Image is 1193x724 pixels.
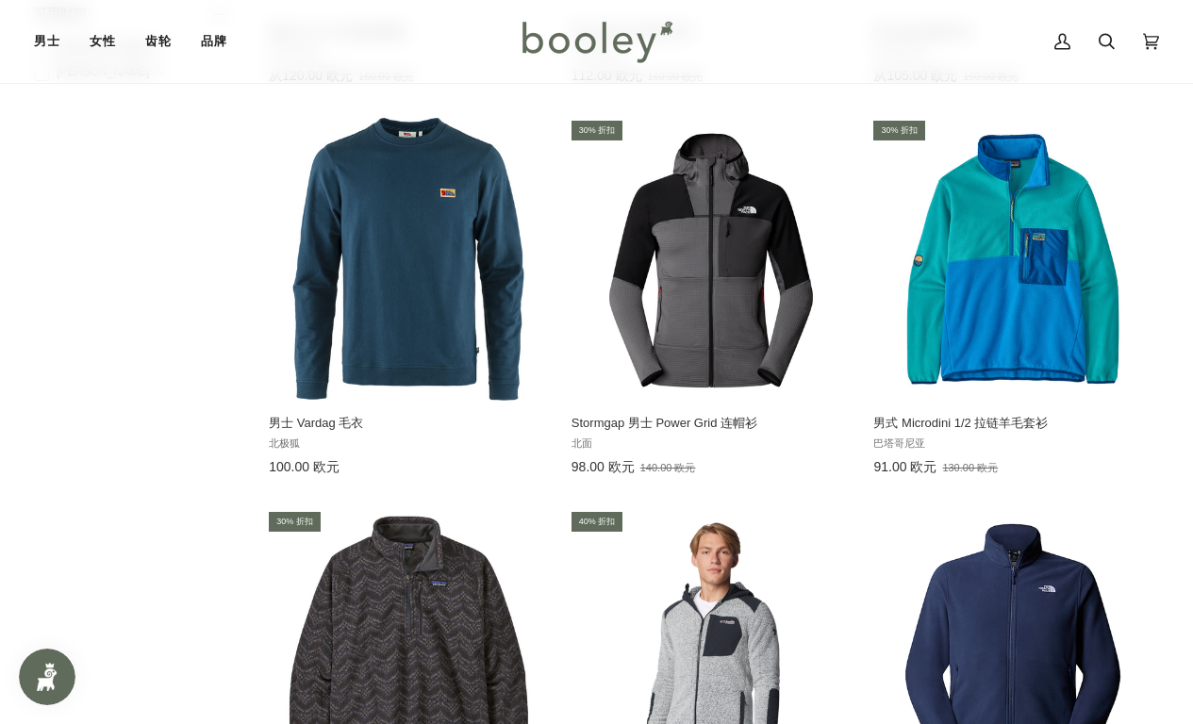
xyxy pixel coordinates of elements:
[34,34,61,48] font: 男士
[873,416,1048,430] font: 男式 Microdini 1/2 拉链羊毛套衫
[269,459,340,474] font: 100.00 欧元
[266,118,550,482] a: 男士 Vardag 毛衣
[572,416,757,430] font: Stormgap 男士 Power Grid 连帽衫
[871,118,1154,401] img: Patagonia 男式 Microdini 1/2 拉链羊毛套衫 Vessel 蓝色 - Booley Galway
[873,437,925,449] font: 巴塔哥尼亚
[881,125,918,135] font: 30% 折扣
[942,462,998,473] font: 130.00 欧元
[870,118,1154,482] a: 男式 Microdini 1/2 拉链羊毛套衫
[569,118,853,482] a: Stormgap 男士 Power Grid 连帽衫
[640,462,696,473] font: 140.00 欧元
[90,34,117,48] font: 女性
[267,118,550,401] img: Fjallraven 男士 Vardag 毛衣 Storm - Booley Galway
[145,34,173,48] font: 齿轮
[201,34,228,48] font: 品牌
[19,649,75,705] iframe: 打开忠诚度计划弹出窗口的按钮
[572,437,592,449] font: 北面
[873,459,936,474] font: 91.00 欧元
[269,437,300,449] font: 北极狐
[514,14,679,69] img: 布利
[572,459,635,474] font: 98.00 欧元
[570,118,853,401] img: The North Face 男款 Stormgap Power Grid 连帽衫 烟熏珍珠色 / TNF 黑色 - Booley Galway
[579,517,616,526] font: 40% 折扣
[269,416,363,430] font: 男士 Vardag 毛衣
[276,517,313,526] font: 30% 折扣
[579,125,616,135] font: 30% 折扣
